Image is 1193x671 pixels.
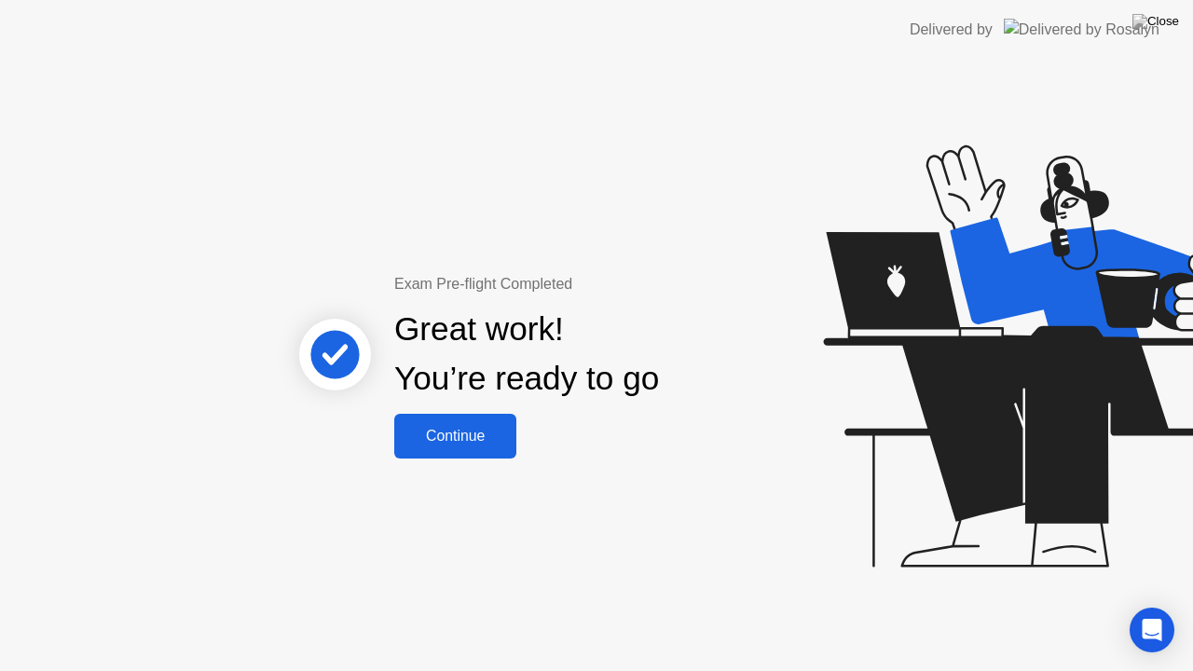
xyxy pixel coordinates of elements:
div: Continue [400,428,511,445]
img: Close [1132,14,1179,29]
div: Open Intercom Messenger [1130,608,1174,652]
div: Exam Pre-flight Completed [394,273,779,295]
div: Great work! You’re ready to go [394,305,659,404]
button: Continue [394,414,516,459]
img: Delivered by Rosalyn [1004,19,1159,40]
div: Delivered by [910,19,993,41]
